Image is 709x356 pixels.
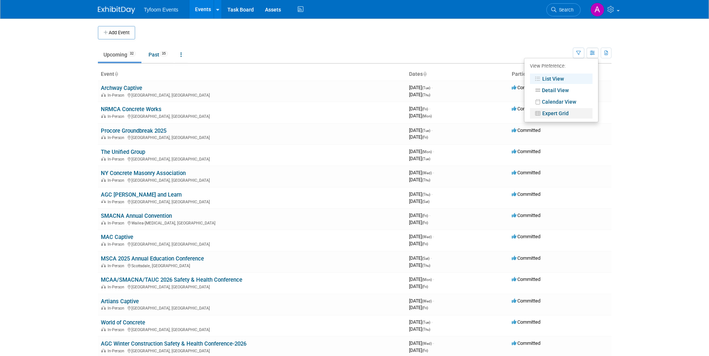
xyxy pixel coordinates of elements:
[101,220,403,226] div: Wailea-[MEDICAL_DATA], [GEOGRAPHIC_DATA]
[433,170,434,175] span: -
[101,284,403,289] div: [GEOGRAPHIC_DATA], [GEOGRAPHIC_DATA]
[409,177,430,182] span: [DATE]
[512,127,540,133] span: Committed
[101,134,403,140] div: [GEOGRAPHIC_DATA], [GEOGRAPHIC_DATA]
[423,71,427,77] a: Sort by Start Date
[409,213,430,218] span: [DATE]
[101,298,139,305] a: Artians Captive
[409,305,428,310] span: [DATE]
[108,327,127,332] span: In-Person
[101,177,403,183] div: [GEOGRAPHIC_DATA], [GEOGRAPHIC_DATA]
[409,127,432,133] span: [DATE]
[101,349,106,352] img: In-Person Event
[422,278,432,282] span: (Mon)
[101,114,106,118] img: In-Person Event
[409,198,429,204] span: [DATE]
[108,221,127,226] span: In-Person
[101,191,182,198] a: AGC [PERSON_NAME] and Learn
[433,276,434,282] span: -
[101,156,403,162] div: [GEOGRAPHIC_DATA], [GEOGRAPHIC_DATA]
[429,213,430,218] span: -
[409,234,434,239] span: [DATE]
[431,85,432,90] span: -
[422,235,432,239] span: (Wed)
[101,149,145,155] a: The Unified Group
[512,106,540,111] span: Committed
[530,61,593,72] div: View Preference:
[101,85,142,91] a: Archway Captive
[101,157,106,161] img: In-Person Event
[422,192,430,197] span: (Thu)
[509,68,611,81] th: Participation
[422,256,429,260] span: (Sat)
[422,221,428,225] span: (Fri)
[409,113,432,119] span: [DATE]
[530,97,593,107] a: Calendar View
[512,255,540,261] span: Committed
[101,242,106,246] img: In-Person Event
[409,276,434,282] span: [DATE]
[101,305,403,311] div: [GEOGRAPHIC_DATA], [GEOGRAPHIC_DATA]
[409,241,428,246] span: [DATE]
[409,170,434,175] span: [DATE]
[546,3,581,16] a: Search
[512,213,540,218] span: Committed
[530,74,593,84] a: List View
[422,178,430,182] span: (Thu)
[108,157,127,162] span: In-Person
[409,347,428,353] span: [DATE]
[422,107,428,111] span: (Fri)
[422,150,432,154] span: (Mon)
[101,93,106,97] img: In-Person Event
[512,191,540,197] span: Committed
[512,276,540,282] span: Committed
[406,68,509,81] th: Dates
[431,127,432,133] span: -
[409,156,430,161] span: [DATE]
[422,114,432,118] span: (Mon)
[422,320,430,324] span: (Tue)
[422,200,429,204] span: (Sat)
[530,108,593,119] a: Expert Grid
[108,306,127,311] span: In-Person
[101,319,145,326] a: World of Concrete
[422,327,430,331] span: (Thu)
[101,200,106,203] img: In-Person Event
[433,340,434,346] span: -
[512,298,540,304] span: Committed
[409,85,432,90] span: [DATE]
[409,134,428,140] span: [DATE]
[512,85,540,90] span: Committed
[101,135,106,139] img: In-Person Event
[422,285,428,289] span: (Fri)
[101,285,106,288] img: In-Person Event
[409,262,430,268] span: [DATE]
[409,319,432,325] span: [DATE]
[590,3,604,17] img: Angie Nichols
[409,255,432,261] span: [DATE]
[108,200,127,204] span: In-Person
[101,263,106,267] img: In-Person Event
[101,326,403,332] div: [GEOGRAPHIC_DATA], [GEOGRAPHIC_DATA]
[98,26,135,39] button: Add Event
[433,149,434,154] span: -
[101,327,106,331] img: In-Person Event
[108,93,127,98] span: In-Person
[114,71,118,77] a: Sort by Event Name
[431,319,432,325] span: -
[409,149,434,154] span: [DATE]
[422,93,430,97] span: (Thu)
[409,298,434,304] span: [DATE]
[160,51,168,56] span: 35
[512,340,540,346] span: Committed
[556,7,574,13] span: Search
[409,340,434,346] span: [DATE]
[101,127,166,134] a: Procore Groundbreak 2025
[422,214,428,218] span: (Fri)
[422,263,430,268] span: (Thu)
[98,68,406,81] th: Event
[422,306,428,310] span: (Fri)
[101,347,403,353] div: [GEOGRAPHIC_DATA], [GEOGRAPHIC_DATA]
[101,340,246,347] a: AGC Winter Construction Safety & Health Conference-2026
[422,135,428,139] span: (Fri)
